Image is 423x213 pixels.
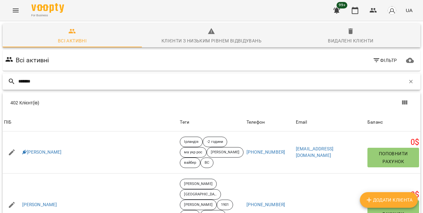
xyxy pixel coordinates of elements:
[296,118,365,126] span: Email
[397,95,413,111] button: Показати колонки
[328,37,373,45] div: Видалені клієнти
[180,200,216,210] div: [PERSON_NAME]
[296,118,307,126] div: Sort
[184,202,212,208] p: [PERSON_NAME]
[22,149,62,156] a: [PERSON_NAME]
[370,54,400,66] button: Фільтр
[184,181,212,187] p: [PERSON_NAME]
[180,158,200,168] div: вайбер
[367,148,419,167] button: Поповнити рахунок
[367,118,383,126] div: Sort
[203,137,227,147] div: -2 години
[387,6,397,15] img: avatar_s.png
[207,139,223,145] p: -2 години
[58,37,87,45] div: Всі активні
[180,118,244,126] div: Теги
[184,192,217,197] p: [GEOGRAPHIC_DATA]
[246,118,265,126] div: Телефон
[16,55,49,65] h6: Всі активні
[207,147,243,158] div: [PERSON_NAME]
[246,202,285,207] a: [PHONE_NUMBER]
[337,2,347,8] span: 99+
[184,139,198,145] p: Ірландія
[180,189,221,200] div: [GEOGRAPHIC_DATA]
[4,118,11,126] div: Sort
[296,146,333,158] a: [EMAIL_ADDRESS][DOMAIN_NAME]
[365,196,413,204] span: Додати клієнта
[246,149,285,155] a: [PHONE_NUMBER]
[184,160,196,166] p: вайбер
[180,179,216,189] div: [PERSON_NAME]
[4,118,11,126] div: ПІБ
[367,118,383,126] div: Баланс
[180,137,203,147] div: Ірландія
[367,118,419,126] span: Баланс
[367,190,419,200] h5: 0 $
[367,137,419,147] h5: 0 $
[10,99,218,106] div: 402 Клієнт(ів)
[3,92,420,113] div: Table Toolbar
[31,13,64,18] span: For Business
[200,158,213,168] div: ВС
[217,200,233,210] div: 1901
[211,150,239,155] p: [PERSON_NAME]
[360,192,418,208] button: Додати клієнта
[370,150,416,165] span: Поповнити рахунок
[373,56,397,64] span: Фільтр
[403,4,415,16] button: UA
[246,118,293,126] span: Телефон
[22,202,57,208] a: [PERSON_NAME]
[4,118,177,126] span: ПІБ
[161,37,262,45] div: Клієнти з низьким рівнем відвідувань
[296,118,307,126] div: Email
[184,150,202,155] p: ма укр рос
[205,160,209,166] p: ВС
[8,3,24,18] button: Menu
[31,3,64,13] img: Voopty Logo
[406,7,413,14] span: UA
[180,147,207,158] div: ма укр рос
[221,202,229,208] p: 1901
[246,118,265,126] div: Sort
